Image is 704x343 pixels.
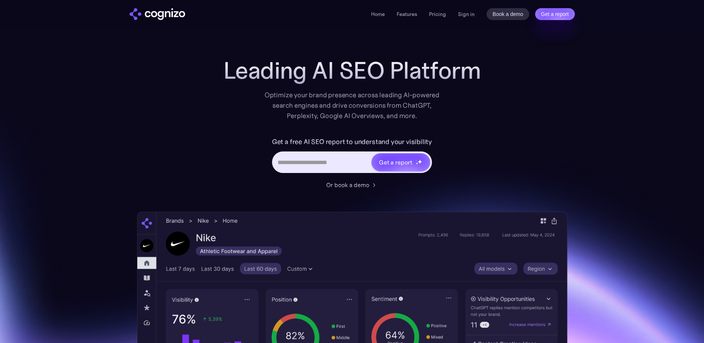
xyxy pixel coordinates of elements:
[429,11,446,17] a: Pricing
[416,162,418,165] img: star
[418,159,422,164] img: star
[487,8,529,20] a: Book a demo
[326,180,369,189] div: Or book a demo
[535,8,575,20] a: Get a report
[223,57,481,84] h1: Leading AI SEO Platform
[371,153,431,172] a: Get a reportstarstarstar
[416,160,417,161] img: star
[379,158,412,167] div: Get a report
[371,11,385,17] a: Home
[458,10,475,19] a: Sign in
[261,90,443,121] div: Optimize your brand presence across leading AI-powered search engines and drive conversions from ...
[272,136,432,148] label: Get a free AI SEO report to understand your visibility
[130,8,185,20] a: home
[272,136,432,177] form: Hero URL Input Form
[130,8,185,20] img: cognizo logo
[326,180,378,189] a: Or book a demo
[397,11,417,17] a: Features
